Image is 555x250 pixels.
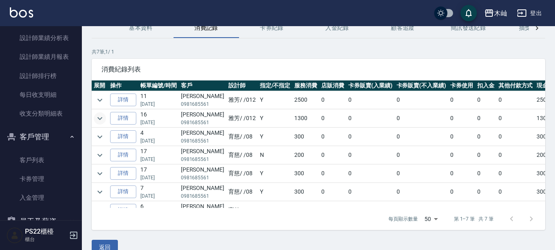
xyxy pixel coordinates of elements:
td: 0 [346,183,395,201]
a: 每日收支明細 [3,85,79,104]
td: [PERSON_NAME] [179,201,226,219]
td: 0 [319,146,346,164]
th: 設計師 [226,80,258,91]
th: 展開 [92,80,108,91]
a: 詳情 [110,130,136,143]
a: 卡券管理 [3,170,79,188]
td: 0 [496,201,535,219]
td: 0 [395,183,449,201]
td: 育慈 / /08 [226,128,258,146]
button: expand row [94,149,106,161]
td: 6 [138,201,179,219]
p: 0981685561 [181,174,224,181]
td: 雅芳 / /012 [226,109,258,127]
td: 0 [496,109,535,127]
button: expand row [94,167,106,180]
td: 育慈 / /08 [226,183,258,201]
a: 詳情 [110,112,136,125]
td: 0 [346,128,395,146]
td: 育慈 / /08 [226,146,258,164]
button: expand row [94,94,106,106]
th: 卡券販賣(不入業績) [395,80,449,91]
button: 卡券紀錄 [239,18,305,38]
td: 0 [448,146,475,164]
th: 卡券使用 [448,80,475,91]
td: 300 [292,128,319,146]
td: Y [258,183,293,201]
a: 詳情 [110,204,136,217]
td: 7 [138,183,179,201]
td: Y [258,109,293,127]
button: 消費記錄 [174,18,239,38]
td: [PERSON_NAME] [179,91,226,109]
a: 入金管理 [3,188,79,207]
p: 0981685561 [181,156,224,163]
p: [DATE] [140,100,177,108]
a: 收支分類明細表 [3,104,79,123]
button: 顧客追蹤 [370,18,435,38]
td: [PERSON_NAME] [179,109,226,127]
td: 300 [292,183,319,201]
td: 700 [292,201,319,219]
td: 0 [319,183,346,201]
p: [DATE] [140,137,177,145]
p: 每頁顯示數量 [388,215,418,223]
td: 0 [475,146,496,164]
button: expand row [94,186,106,198]
a: 詳情 [110,149,136,161]
h5: PS22櫃檯 [25,228,67,236]
td: 育慈 / /08 [226,165,258,183]
td: 0 [448,109,475,127]
td: [PERSON_NAME] [179,128,226,146]
button: expand row [94,112,106,125]
td: 0 [475,128,496,146]
span: 消費紀錄列表 [102,65,535,74]
td: Y [258,165,293,183]
td: 0 [319,165,346,183]
td: 0 [475,201,496,219]
td: 0 [395,128,449,146]
p: [DATE] [140,156,177,163]
th: 客戶 [179,80,226,91]
th: 操作 [108,80,138,91]
td: 0 [475,183,496,201]
td: N [258,146,293,164]
a: 詳情 [110,94,136,106]
p: 0981685561 [181,137,224,145]
p: 0981685561 [181,119,224,126]
td: 育慈 / /08 [226,201,258,219]
a: 客戶列表 [3,151,79,170]
th: 指定/不指定 [258,80,293,91]
p: [DATE] [140,174,177,181]
td: 17 [138,146,179,164]
td: 0 [448,128,475,146]
td: 0 [448,165,475,183]
button: 登出 [514,6,545,21]
td: 0 [475,165,496,183]
td: 0 [346,201,395,219]
td: 0 [395,201,449,219]
td: 0 [395,165,449,183]
div: 50 [421,208,441,230]
td: 16 [138,109,179,127]
td: 0 [448,91,475,109]
td: 0 [496,146,535,164]
td: 0 [319,128,346,146]
td: 4 [138,128,179,146]
button: expand row [94,204,106,217]
td: 0 [346,146,395,164]
p: [DATE] [140,192,177,200]
button: 客戶管理 [3,126,79,147]
td: 0 [395,109,449,127]
td: 0 [448,201,475,219]
td: 0 [395,146,449,164]
td: Y [258,201,293,219]
a: 設計師排行榜 [3,67,79,85]
td: 0 [475,109,496,127]
td: 0 [346,109,395,127]
button: 員工及薪資 [3,211,79,232]
p: 櫃台 [25,236,67,243]
td: 0 [395,91,449,109]
td: 0 [346,165,395,183]
p: 共 7 筆, 1 / 1 [92,48,545,56]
